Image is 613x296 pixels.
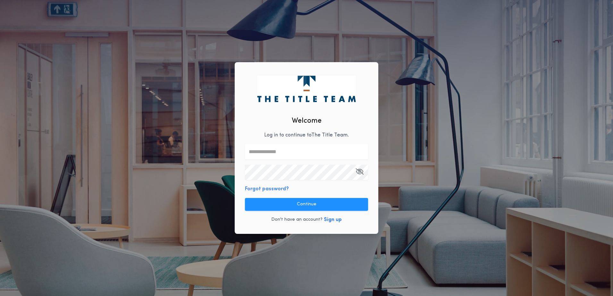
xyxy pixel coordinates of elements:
[324,216,342,224] button: Sign up
[271,217,323,223] p: Don't have an account?
[245,198,368,211] button: Continue
[264,131,349,139] p: Log in to continue to The Title Team .
[257,76,356,102] img: logo
[245,185,289,193] button: Forgot password?
[292,116,322,126] h2: Welcome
